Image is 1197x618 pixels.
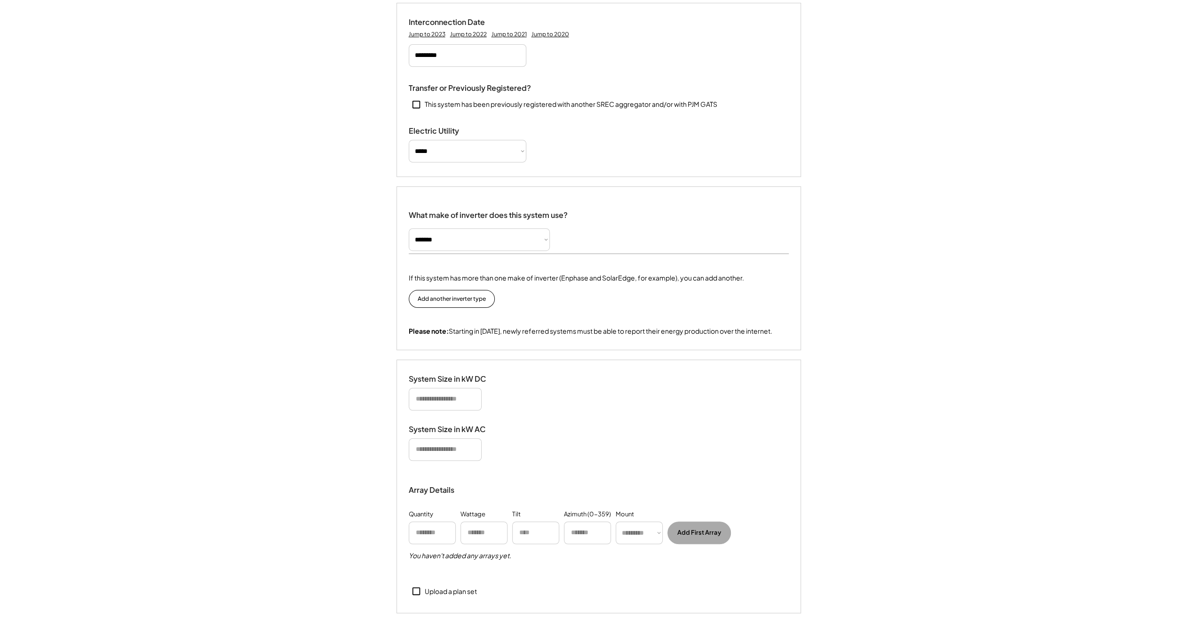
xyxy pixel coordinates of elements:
div: Tilt [512,510,521,519]
div: Quantity [409,510,433,519]
div: Electric Utility [409,126,503,136]
div: What make of inverter does this system use? [409,201,568,222]
div: System Size in kW AC [409,425,503,434]
button: Add another inverter type [409,290,495,308]
div: Upload a plan set [425,587,477,596]
div: Azimuth (0-359) [564,510,611,519]
div: Mount [616,510,634,519]
div: Jump to 2022 [450,31,487,38]
div: Transfer or Previously Registered? [409,83,531,93]
strong: Please note: [409,327,449,335]
div: Starting in [DATE], newly referred systems must be able to report their energy production over th... [409,327,772,336]
h5: You haven't added any arrays yet. [409,551,511,561]
button: Add First Array [667,522,731,544]
div: Jump to 2023 [409,31,445,38]
div: Jump to 2020 [531,31,569,38]
div: System Size in kW DC [409,374,503,384]
div: Wattage [460,510,485,519]
div: Array Details [409,484,456,496]
div: This system has been previously registered with another SREC aggregator and/or with PJM GATS [425,100,717,109]
div: Interconnection Date [409,17,503,27]
div: Jump to 2021 [491,31,527,38]
div: If this system has more than one make of inverter (Enphase and SolarEdge, for example), you can a... [409,273,744,283]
